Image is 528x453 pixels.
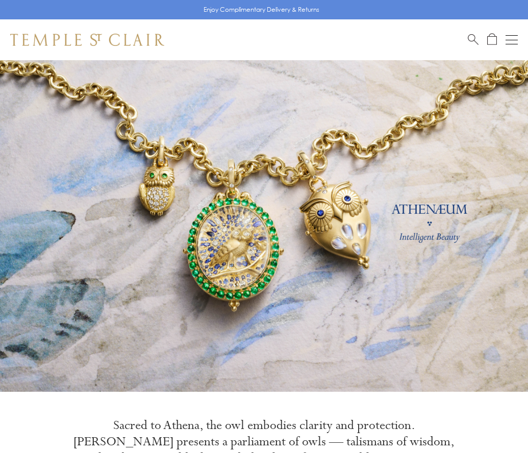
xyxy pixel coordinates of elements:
a: Search [468,33,479,46]
img: Temple St. Clair [10,34,164,46]
a: Open Shopping Bag [487,33,497,46]
button: Open navigation [506,34,518,46]
p: Enjoy Complimentary Delivery & Returns [204,5,319,15]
